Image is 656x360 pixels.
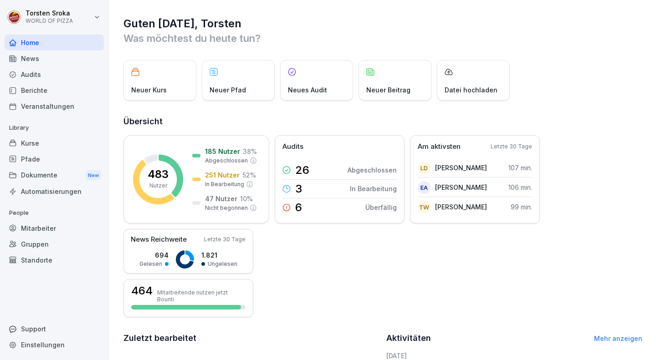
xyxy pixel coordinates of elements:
[123,115,642,128] h2: Übersicht
[26,10,73,17] p: Torsten Sroka
[5,183,104,199] a: Automatisierungen
[5,121,104,135] p: Library
[205,157,248,165] p: Abgeschlossen
[131,285,153,296] h3: 464
[350,184,397,193] p: In Bearbeitung
[594,335,642,342] a: Mehr anzeigen
[282,142,303,152] p: Audits
[139,250,169,260] p: 694
[240,194,253,203] p: 10 %
[131,85,167,95] p: Neuer Kurs
[435,163,487,172] p: [PERSON_NAME]
[123,16,642,31] h1: Guten [DATE], Torsten
[508,163,532,172] p: 107 min.
[5,151,104,167] a: Pfade
[5,35,104,51] a: Home
[365,203,397,212] p: Überfällig
[210,85,246,95] p: Neuer Pfad
[5,206,104,220] p: People
[205,180,244,188] p: In Bearbeitung
[208,260,237,268] p: Ungelesen
[205,170,240,180] p: 251 Nutzer
[5,252,104,268] a: Standorte
[5,98,104,114] a: Veranstaltungen
[5,167,104,184] div: Dokumente
[201,250,237,260] p: 1.821
[242,170,256,180] p: 52 %
[157,289,246,303] p: Mitarbeitende nutzen jetzt Bounti
[418,162,430,174] div: LD
[5,51,104,66] a: News
[26,18,73,24] p: WORLD OF PIZZA
[508,183,532,192] p: 106 min.
[5,66,104,82] a: Audits
[5,337,104,353] a: Einstellungen
[131,234,187,245] p: News Reichweite
[148,169,169,180] p: 483
[5,321,104,337] div: Support
[123,31,642,46] p: Was möchtest du heute tun?
[149,182,167,190] p: Nutzer
[435,202,487,212] p: [PERSON_NAME]
[123,332,380,345] h2: Zuletzt bearbeitet
[205,194,237,203] p: 47 Nutzer
[435,183,487,192] p: [PERSON_NAME]
[5,82,104,98] a: Berichte
[295,202,302,213] p: 6
[5,167,104,184] a: DokumenteNew
[348,165,397,175] p: Abgeschlossen
[418,181,430,194] div: EA
[491,142,532,151] p: Letzte 30 Tage
[5,135,104,151] a: Kurse
[366,85,410,95] p: Neuer Beitrag
[386,332,431,345] h2: Aktivitäten
[511,202,532,212] p: 99 min.
[204,235,246,243] p: Letzte 30 Tage
[418,142,461,152] p: Am aktivsten
[5,220,104,236] a: Mitarbeiter
[243,147,257,156] p: 38 %
[295,165,309,176] p: 26
[418,201,430,213] div: TW
[86,170,101,181] div: New
[5,236,104,252] a: Gruppen
[205,147,240,156] p: 185 Nutzer
[139,260,162,268] p: Gelesen
[445,85,497,95] p: Datei hochladen
[295,183,302,194] p: 3
[205,204,248,212] p: Nicht begonnen
[288,85,327,95] p: Neues Audit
